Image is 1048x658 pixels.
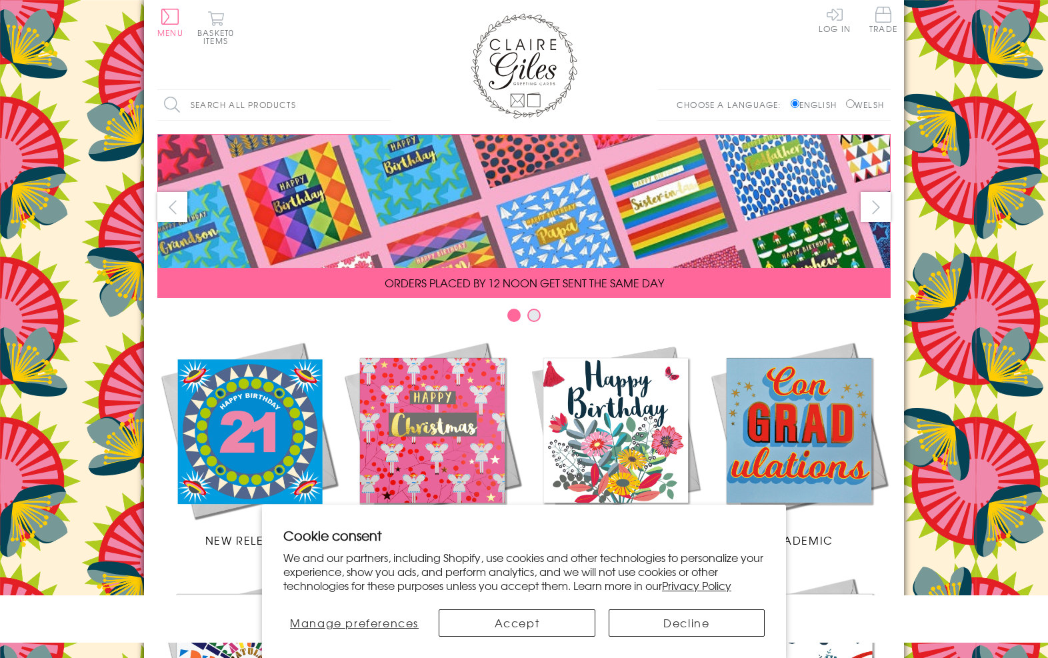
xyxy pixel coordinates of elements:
span: Trade [869,7,897,33]
span: ORDERS PLACED BY 12 NOON GET SENT THE SAME DAY [385,275,664,291]
a: Birthdays [524,339,707,548]
input: Welsh [846,99,855,108]
input: Search all products [157,90,391,120]
span: 0 items [203,27,234,47]
p: Choose a language: [677,99,788,111]
button: Manage preferences [283,609,425,637]
label: Welsh [846,99,884,111]
input: Search [377,90,391,120]
a: Privacy Policy [662,577,731,593]
button: Carousel Page 2 [527,309,541,322]
h2: Cookie consent [283,526,765,545]
button: Basket0 items [197,11,234,45]
a: New Releases [157,339,341,548]
img: Claire Giles Greetings Cards [471,13,577,119]
label: English [791,99,843,111]
span: Manage preferences [290,615,419,631]
button: Carousel Page 1 (Current Slide) [507,309,521,322]
button: Menu [157,9,183,37]
div: Carousel Pagination [157,308,891,329]
a: Log In [819,7,851,33]
a: Academic [707,339,891,548]
button: Decline [609,609,765,637]
span: Academic [765,532,833,548]
button: Accept [439,609,595,637]
p: We and our partners, including Shopify, use cookies and other technologies to personalize your ex... [283,551,765,592]
span: New Releases [205,532,293,548]
a: Trade [869,7,897,35]
button: next [861,192,891,222]
span: Menu [157,27,183,39]
input: English [791,99,799,108]
button: prev [157,192,187,222]
a: Christmas [341,339,524,548]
